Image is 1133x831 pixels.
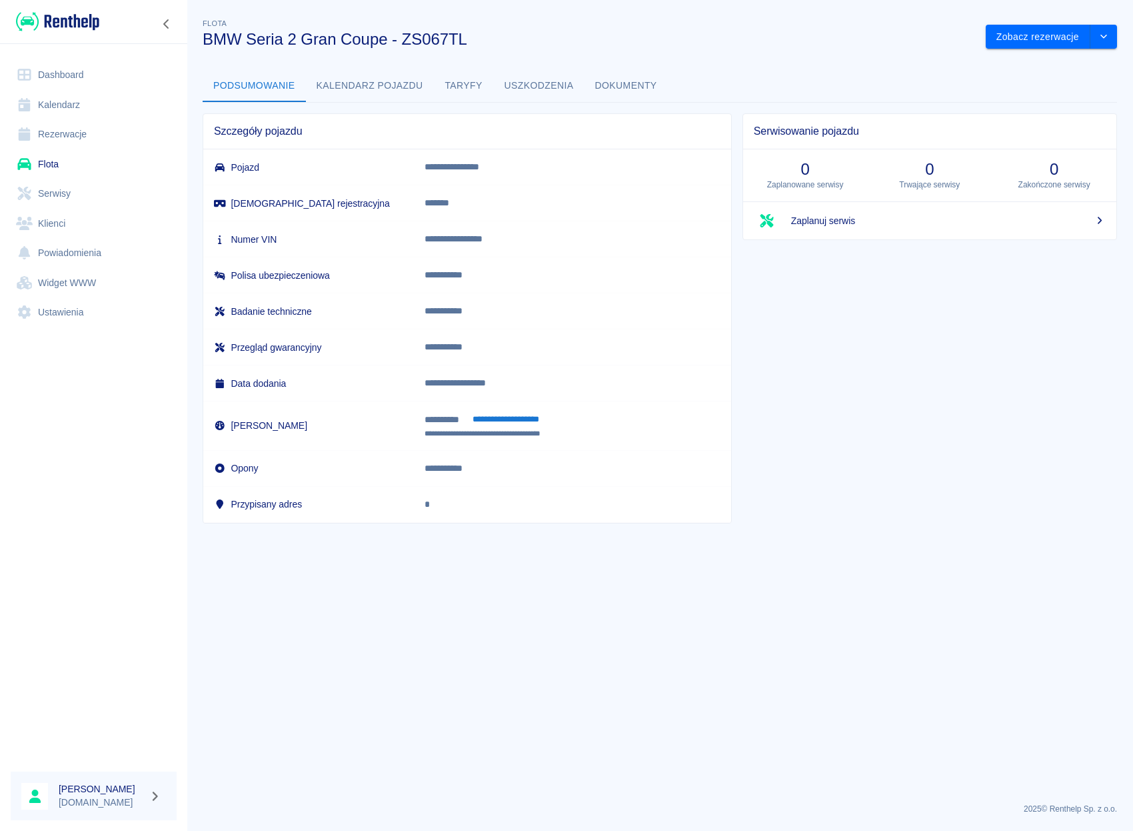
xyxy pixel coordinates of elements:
button: Zwiń nawigację [157,15,177,33]
button: Uszkodzenia [494,70,584,102]
a: 0Zaplanowane serwisy [743,149,868,201]
a: Flota [11,149,177,179]
p: [DOMAIN_NAME] [59,796,144,810]
span: Zaplanuj serwis [791,214,1106,228]
span: Szczegóły pojazdu [214,125,720,138]
a: 0Zakończone serwisy [992,149,1116,201]
button: drop-down [1090,25,1117,49]
button: Zobacz rezerwacje [986,25,1090,49]
h3: 0 [1002,160,1106,179]
a: Zaplanuj serwis [743,202,1116,239]
h6: [PERSON_NAME] [214,419,403,432]
h6: Opony [214,462,403,475]
h6: Badanie techniczne [214,305,403,318]
button: Dokumenty [584,70,668,102]
a: Kalendarz [11,90,177,120]
h3: 0 [878,160,981,179]
a: Powiadomienia [11,238,177,268]
p: Zakończone serwisy [1002,179,1106,191]
h6: Przegląd gwarancyjny [214,341,403,354]
a: Dashboard [11,60,177,90]
button: Taryfy [434,70,494,102]
img: Renthelp logo [16,11,99,33]
a: Ustawienia [11,297,177,327]
p: Zaplanowane serwisy [754,179,857,191]
h3: BMW Seria 2 Gran Coupe - ZS067TL [203,30,975,49]
a: Renthelp logo [11,11,99,33]
span: Flota [203,19,227,27]
h6: Polisa ubezpieczeniowa [214,269,403,282]
h6: Data dodania [214,377,403,390]
h6: [PERSON_NAME] [59,782,144,796]
h6: Numer VIN [214,233,403,246]
a: Widget WWW [11,268,177,298]
a: Klienci [11,209,177,239]
a: Rezerwacje [11,119,177,149]
a: 0Trwające serwisy [867,149,992,201]
a: Serwisy [11,179,177,209]
p: Trwające serwisy [878,179,981,191]
h6: Pojazd [214,161,403,174]
span: Serwisowanie pojazdu [754,125,1106,138]
h6: [DEMOGRAPHIC_DATA] rejestracyjna [214,197,403,210]
p: 2025 © Renthelp Sp. z o.o. [203,803,1117,815]
h6: Przypisany adres [214,498,403,511]
button: Podsumowanie [203,70,306,102]
button: Kalendarz pojazdu [306,70,434,102]
h3: 0 [754,160,857,179]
